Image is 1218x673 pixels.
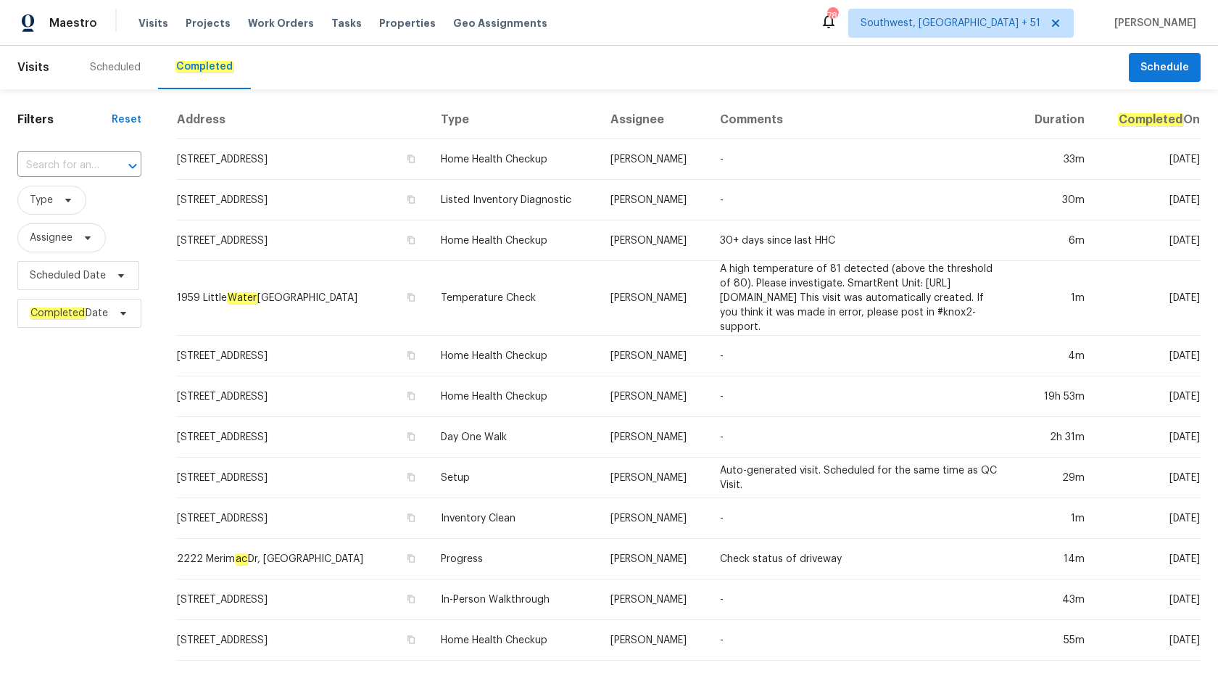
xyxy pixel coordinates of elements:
td: Home Health Checkup [429,620,599,661]
td: Temperature Check [429,261,599,336]
td: [STREET_ADDRESS] [176,336,429,376]
button: Copy Address [405,552,418,565]
span: Visits [17,51,49,83]
button: Copy Address [405,152,418,165]
td: [PERSON_NAME] [599,376,708,417]
td: [STREET_ADDRESS] [176,180,429,220]
td: [STREET_ADDRESS] [176,498,429,539]
span: Southwest, [GEOGRAPHIC_DATA] + 51 [861,16,1040,30]
td: Setup [429,458,599,498]
em: ac [235,553,248,565]
td: [DATE] [1096,261,1201,336]
td: [DATE] [1096,180,1201,220]
button: Copy Address [405,471,418,484]
td: - [708,498,1016,539]
div: 780 [827,9,837,23]
button: Copy Address [405,593,418,606]
td: [DATE] [1096,458,1201,498]
span: Properties [379,16,436,30]
td: - [708,139,1016,180]
td: 33m [1016,139,1096,180]
td: A high temperature of 81 detected (above the threshold of 80). Please investigate. SmartRent Unit... [708,261,1016,336]
td: Home Health Checkup [429,220,599,261]
td: - [708,180,1016,220]
span: Scheduled Date [30,268,106,283]
td: - [708,417,1016,458]
td: - [708,579,1016,620]
span: Maestro [49,16,97,30]
td: [DATE] [1096,139,1201,180]
td: [DATE] [1096,539,1201,579]
td: [DATE] [1096,336,1201,376]
span: Projects [186,16,231,30]
th: Comments [708,101,1016,139]
span: Work Orders [248,16,314,30]
button: Schedule [1129,53,1201,83]
td: [DATE] [1096,376,1201,417]
em: Completed [175,61,233,73]
span: Tasks [331,18,362,28]
td: [STREET_ADDRESS] [176,579,429,620]
td: 2h 31m [1016,417,1096,458]
td: 1959 Little [GEOGRAPHIC_DATA] [176,261,429,336]
td: [PERSON_NAME] [599,261,708,336]
td: [PERSON_NAME] [599,458,708,498]
td: Progress [429,539,599,579]
td: Check status of driveway [708,539,1016,579]
button: Copy Address [405,291,418,304]
td: - [708,620,1016,661]
td: 19h 53m [1016,376,1096,417]
th: Address [176,101,429,139]
td: [STREET_ADDRESS] [176,458,429,498]
button: Copy Address [405,511,418,524]
td: 29m [1016,458,1096,498]
button: Open [123,156,143,176]
td: 6m [1016,220,1096,261]
span: Visits [138,16,168,30]
td: [DATE] [1096,220,1201,261]
td: - [708,336,1016,376]
td: - [708,376,1016,417]
td: Day One Walk [429,417,599,458]
td: [STREET_ADDRESS] [176,620,429,661]
th: Type [429,101,599,139]
td: 55m [1016,620,1096,661]
em: Completed [30,307,86,319]
td: [PERSON_NAME] [599,180,708,220]
td: 43m [1016,579,1096,620]
td: [STREET_ADDRESS] [176,417,429,458]
button: Copy Address [405,193,418,206]
td: [STREET_ADDRESS] [176,376,429,417]
td: [PERSON_NAME] [599,539,708,579]
td: Auto-generated visit. Scheduled for the same time as QC Visit. [708,458,1016,498]
td: [DATE] [1096,417,1201,458]
td: 30+ days since last HHC [708,220,1016,261]
td: 2222 Merim Dr, [GEOGRAPHIC_DATA] [176,539,429,579]
button: Copy Address [405,633,418,646]
span: Date [30,306,108,321]
button: Copy Address [405,349,418,362]
h1: Filters [17,112,112,127]
td: [DATE] [1096,579,1201,620]
td: In-Person Walkthrough [429,579,599,620]
button: Copy Address [405,389,418,402]
td: Home Health Checkup [429,336,599,376]
td: 1m [1016,498,1096,539]
button: Copy Address [405,430,418,443]
em: Water [227,292,257,304]
span: Assignee [30,231,72,245]
button: Copy Address [405,234,418,247]
th: Duration [1016,101,1096,139]
td: [PERSON_NAME] [599,498,708,539]
td: [DATE] [1096,498,1201,539]
td: Listed Inventory Diagnostic [429,180,599,220]
td: [PERSON_NAME] [599,139,708,180]
td: 30m [1016,180,1096,220]
td: [PERSON_NAME] [599,620,708,661]
td: 14m [1016,539,1096,579]
td: [PERSON_NAME] [599,220,708,261]
span: Schedule [1140,59,1189,77]
span: Type [30,193,53,207]
td: [PERSON_NAME] [599,336,708,376]
td: [STREET_ADDRESS] [176,220,429,261]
